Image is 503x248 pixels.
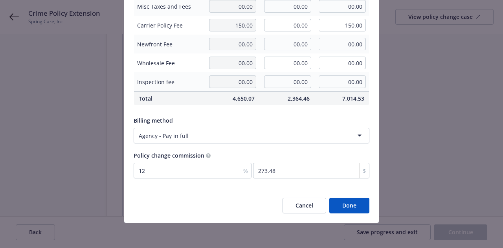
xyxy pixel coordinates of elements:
[243,167,248,175] span: %
[137,40,201,48] span: Newfront Fee
[137,2,201,11] span: Misc Taxes and Fees
[134,152,204,159] span: Policy change commission
[137,59,201,67] span: Wholesale Fee
[209,94,255,103] span: 4,650.07
[283,198,326,213] button: Cancel
[264,94,310,103] span: 2,364.46
[137,21,201,29] span: Carrier Policy Fee
[137,78,201,86] span: Inspection fee
[134,117,173,124] span: Billing method
[329,198,369,213] button: Done
[319,94,365,103] span: 7,014.53
[139,94,200,103] span: Total
[363,167,366,175] span: $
